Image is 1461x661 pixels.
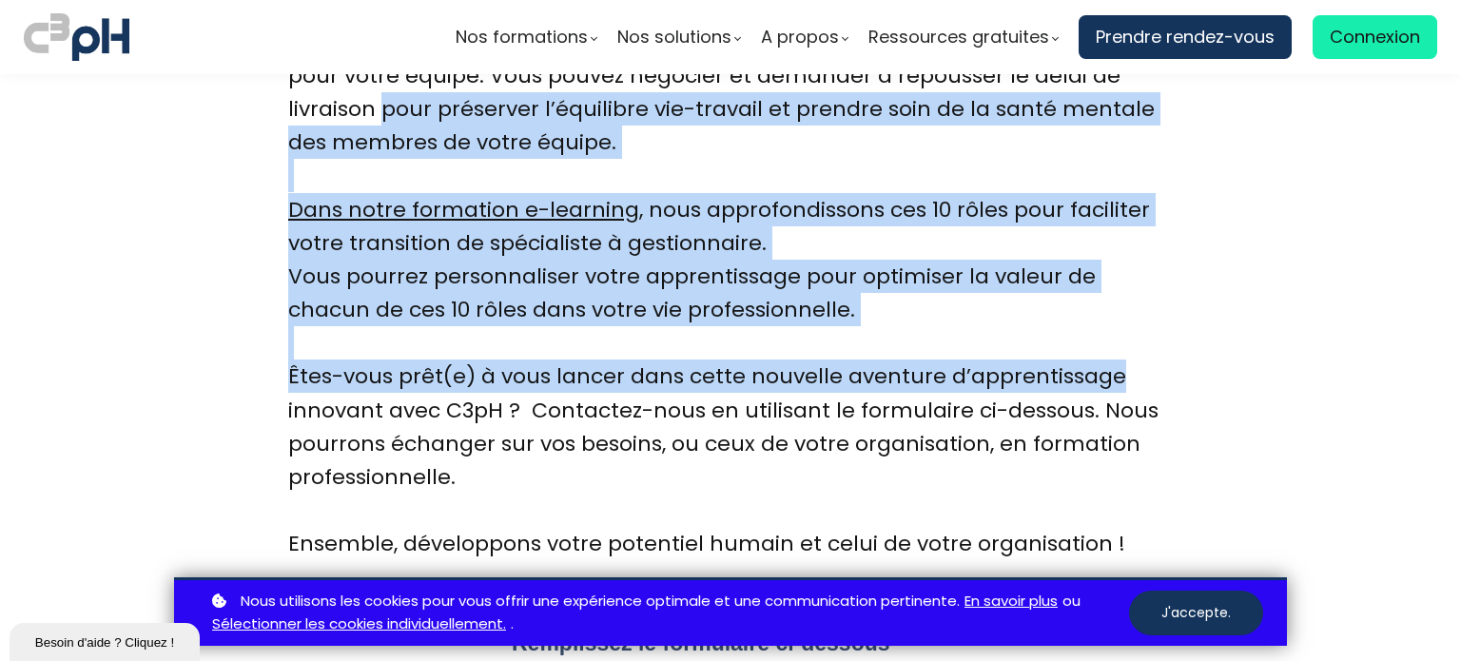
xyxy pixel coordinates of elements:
[10,619,204,661] iframe: chat widget
[1079,15,1292,59] a: Prendre rendez-vous
[964,590,1058,613] a: En savoir plus
[212,612,506,636] a: Sélectionner les cookies individuellement.
[288,527,1173,560] div: Ensemble, développons votre potentiel humain et celui de votre organisation !
[617,23,731,51] span: Nos solutions
[288,195,639,224] a: Dans notre formation e-learning
[288,260,1173,360] div: Vous pourrez personnaliser votre apprentissage pour optimiser la valeur de chacun de ces 10 rôles...
[761,23,839,51] span: A propos
[241,590,960,613] span: Nous utilisons les cookies pour vous offrir une expérience optimale et une communication pertinente.
[1313,15,1437,59] a: Connexion
[288,360,1173,527] div: Êtes-vous prêt(e) à vous lancer dans cette nouvelle aventure d’apprentissage innovant avec C3pH ?...
[1330,23,1420,51] span: Connexion
[24,10,129,65] img: logo C3PH
[456,23,588,51] span: Nos formations
[868,23,1049,51] span: Ressources gratuites
[207,590,1129,637] p: ou .
[1129,591,1263,635] button: J'accepte.
[1096,23,1275,51] span: Prendre rendez-vous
